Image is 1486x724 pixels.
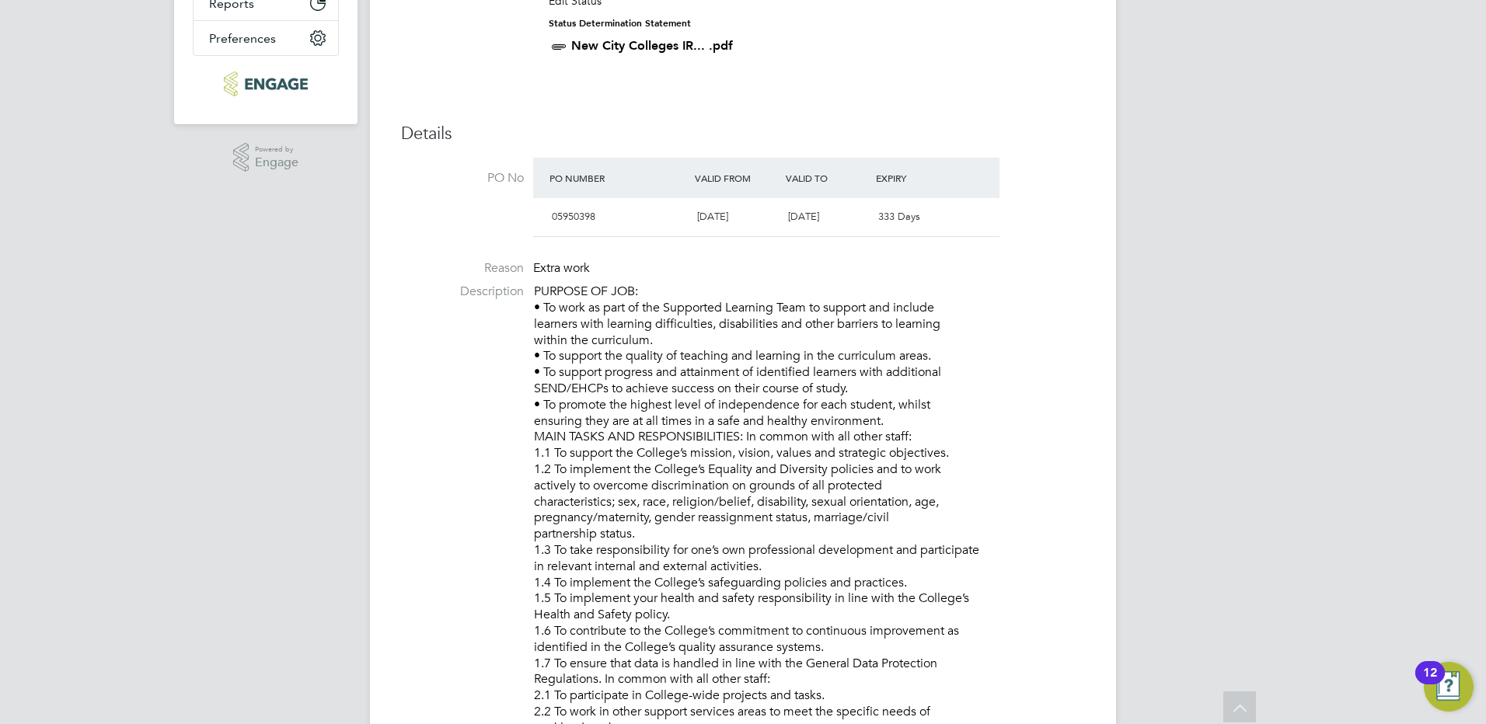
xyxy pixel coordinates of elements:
[878,210,920,223] span: 333 Days
[224,71,307,96] img: ncclondon-logo-retina.png
[872,164,963,192] div: Expiry
[549,18,691,29] strong: Status Determination Statement
[782,164,873,192] div: Valid To
[194,21,338,55] button: Preferences
[233,143,299,172] a: Powered byEngage
[401,260,524,277] label: Reason
[788,210,819,223] span: [DATE]
[571,38,733,53] a: New City Colleges IR... .pdf
[552,210,595,223] span: 05950398
[1424,662,1474,712] button: Open Resource Center, 12 new notifications
[401,170,524,186] label: PO No
[401,123,1085,145] h3: Details
[691,164,782,192] div: Valid From
[255,156,298,169] span: Engage
[546,164,691,192] div: PO Number
[193,71,339,96] a: Go to home page
[697,210,728,223] span: [DATE]
[401,284,524,300] label: Description
[209,31,276,46] span: Preferences
[1423,673,1437,693] div: 12
[255,143,298,156] span: Powered by
[533,260,590,276] span: Extra work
